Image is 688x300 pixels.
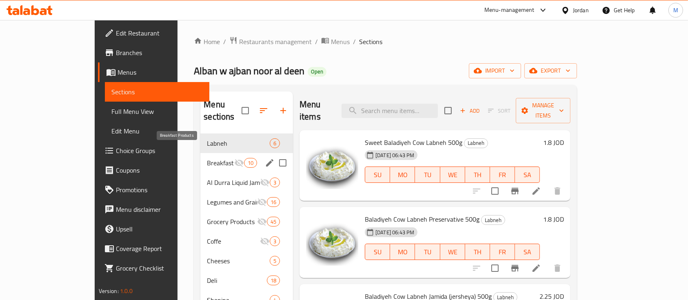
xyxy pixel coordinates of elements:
div: Coffe3 [200,231,293,251]
span: Edit Menu [111,126,203,136]
span: 18 [267,277,280,284]
svg: Inactive section [257,197,267,207]
button: FR [490,167,515,183]
h6: 1.8 JOD [543,213,564,225]
div: Al Durra Liquid Jameed3 [200,173,293,192]
a: Edit Menu [105,121,210,141]
a: Menus [98,62,210,82]
button: MO [390,244,415,260]
nav: breadcrumb [194,36,577,47]
span: Select section [439,102,457,119]
span: Add [459,106,481,116]
button: TH [465,167,490,183]
span: MO [393,169,412,181]
svg: Inactive section [234,158,244,168]
span: Coverage Report [116,244,203,253]
span: SA [518,169,537,181]
div: items [270,256,280,266]
button: Manage items [516,98,570,123]
svg: Inactive section [257,217,267,227]
button: TH [465,244,490,260]
span: Upsell [116,224,203,234]
a: Promotions [98,180,210,200]
a: Full Menu View [105,102,210,121]
span: Restaurants management [239,37,312,47]
span: M [673,6,678,15]
span: Labneh [464,138,488,148]
li: / [353,37,356,47]
a: Sections [105,82,210,102]
span: Grocery Products [207,217,257,227]
div: Breakfast Products10edit [200,153,293,173]
span: Labneh [207,138,270,148]
span: Grocery Checklist [116,263,203,273]
span: Select all sections [237,102,254,119]
span: SU [368,246,387,258]
div: Deli18 [200,271,293,290]
img: Baladiyeh Cow Labneh Preservative 500g [306,213,358,266]
button: Branch-specific-item [505,258,525,278]
span: Promotions [116,185,203,195]
span: TU [418,246,437,258]
a: Edit Restaurant [98,23,210,43]
span: SU [368,169,387,181]
div: Jordan [573,6,589,15]
span: SA [518,246,537,258]
button: delete [548,181,567,201]
div: Open [308,67,326,77]
span: TH [468,246,487,258]
span: Menus [331,37,350,47]
span: Menu disclaimer [116,204,203,214]
a: Branches [98,43,210,62]
img: Sweet Baladiyeh Cow Labneh 500g [306,137,358,189]
span: Select to update [486,260,504,277]
button: delete [548,258,567,278]
span: TH [468,169,487,181]
div: Grocery Products45 [200,212,293,231]
span: Breakfast Products [207,158,234,168]
a: Coverage Report [98,239,210,258]
a: Menus [321,36,350,47]
a: Edit menu item [531,263,541,273]
span: Open [308,68,326,75]
button: FR [490,244,515,260]
input: search [342,104,438,118]
button: export [524,63,577,78]
div: items [267,276,280,285]
span: WE [444,246,462,258]
a: Upsell [98,219,210,239]
a: Choice Groups [98,141,210,160]
button: Branch-specific-item [505,181,525,201]
h2: Menu items [300,98,332,123]
button: Add [457,104,483,117]
div: items [270,236,280,246]
li: / [315,37,318,47]
span: 16 [267,198,280,206]
span: FR [493,246,512,258]
span: Select to update [486,182,504,200]
div: items [267,197,280,207]
span: export [531,66,570,76]
span: 6 [270,140,280,147]
button: TU [415,167,440,183]
span: Cheeses [207,256,270,266]
span: Sort sections [254,101,273,120]
span: Labneh [482,216,505,225]
button: import [469,63,521,78]
span: Deli [207,276,266,285]
span: 3 [270,238,280,245]
span: Legumes and Grains [207,197,257,207]
div: items [270,178,280,187]
span: Manage items [522,100,564,121]
span: 1.0.0 [120,286,133,296]
svg: Inactive section [260,178,270,187]
span: Coupons [116,165,203,175]
span: TU [418,169,437,181]
span: Menus [118,67,203,77]
span: FR [493,169,512,181]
